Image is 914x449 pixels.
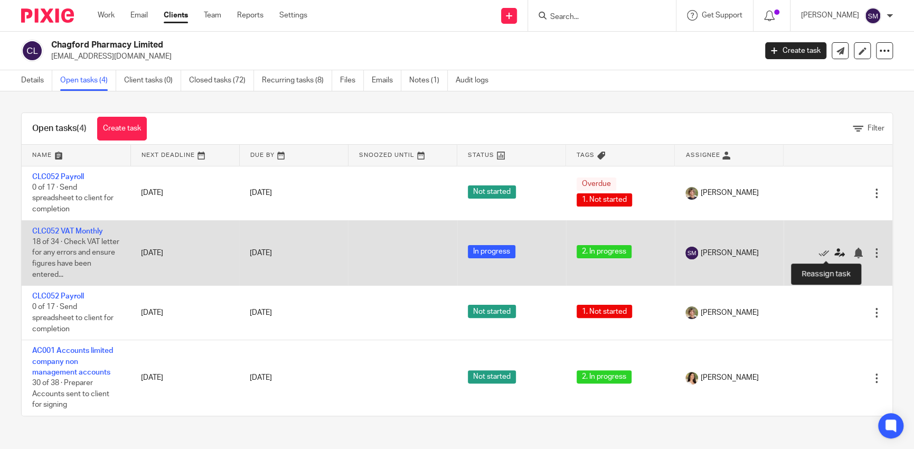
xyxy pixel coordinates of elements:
[864,7,881,24] img: svg%3E
[685,247,698,259] img: svg%3E
[21,70,52,91] a: Details
[468,370,516,383] span: Not started
[868,125,884,132] span: Filter
[189,70,254,91] a: Closed tasks (72)
[97,117,147,141] a: Create task
[409,70,448,91] a: Notes (1)
[701,307,759,318] span: [PERSON_NAME]
[359,152,414,158] span: Snoozed Until
[32,304,114,333] span: 0 of 17 · Send spreadsheet to client for completion
[801,10,859,21] p: [PERSON_NAME]
[765,42,826,59] a: Create task
[32,184,114,213] span: 0 of 17 · Send spreadsheet to client for completion
[130,286,239,340] td: [DATE]
[21,40,43,62] img: svg%3E
[702,12,742,19] span: Get Support
[98,10,115,21] a: Work
[130,10,148,21] a: Email
[685,372,698,385] img: High%20Res%20Andrew%20Price%20Accountants_Poppy%20Jakes%20photography-1153.jpg
[21,8,74,23] img: Pixie
[701,248,759,258] span: [PERSON_NAME]
[51,40,610,51] h2: Chagford Pharmacy Limited
[32,228,103,235] a: CLC052 VAT Monthly
[130,340,239,416] td: [DATE]
[32,238,119,278] span: 18 of 34 · Check VAT letter for any errors and ensure figures have been entered...
[77,124,87,133] span: (4)
[51,51,749,62] p: [EMAIL_ADDRESS][DOMAIN_NAME]
[577,245,632,258] span: 2. In progress
[577,152,595,158] span: Tags
[577,305,632,318] span: 1. Not started
[279,10,307,21] a: Settings
[124,70,181,91] a: Client tasks (0)
[262,70,332,91] a: Recurring tasks (8)
[468,305,516,318] span: Not started
[549,13,644,22] input: Search
[237,10,263,21] a: Reports
[468,245,515,258] span: In progress
[468,185,516,199] span: Not started
[468,152,494,158] span: Status
[340,70,364,91] a: Files
[250,309,272,316] span: [DATE]
[701,372,759,383] span: [PERSON_NAME]
[456,70,496,91] a: Audit logs
[130,166,239,220] td: [DATE]
[32,347,113,376] a: AC001 Accounts limited company non management accounts
[577,177,616,191] span: Overdue
[577,193,632,207] span: 1. Not started
[204,10,221,21] a: Team
[372,70,401,91] a: Emails
[577,370,632,383] span: 2. In progress
[60,70,116,91] a: Open tasks (4)
[32,123,87,134] h1: Open tasks
[250,189,272,197] span: [DATE]
[250,249,272,257] span: [DATE]
[164,10,188,21] a: Clients
[701,188,759,198] span: [PERSON_NAME]
[32,293,84,300] a: CLC052 Payroll
[250,374,272,381] span: [DATE]
[130,220,239,286] td: [DATE]
[818,248,834,258] a: Mark as done
[32,379,109,408] span: 30 of 38 · Preparer Accounts sent to client for signing
[685,306,698,319] img: High%20Res%20Andrew%20Price%20Accountants_Poppy%20Jakes%20photography-1142.jpg
[685,187,698,200] img: High%20Res%20Andrew%20Price%20Accountants_Poppy%20Jakes%20photography-1142.jpg
[32,173,84,181] a: CLC052 Payroll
